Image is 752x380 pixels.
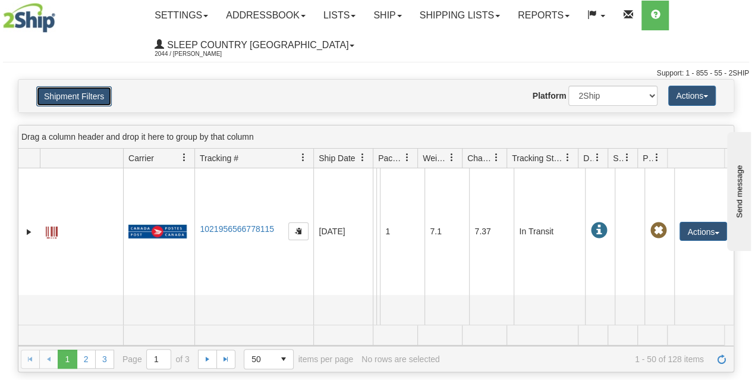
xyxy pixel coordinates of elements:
td: Sleep Country [GEOGRAPHIC_DATA] Shipping department [GEOGRAPHIC_DATA] [GEOGRAPHIC_DATA] Brampton ... [373,168,376,295]
button: Actions [679,222,727,241]
a: Addressbook [217,1,314,30]
a: 2 [77,350,96,369]
td: 1 [380,168,424,295]
span: Carrier [128,152,154,164]
td: 7.37 [469,168,514,295]
a: Tracking # filter column settings [293,147,313,168]
span: Weight [423,152,448,164]
span: In Transit [590,222,607,239]
a: Sleep Country [GEOGRAPHIC_DATA] 2044 / [PERSON_NAME] [146,30,363,60]
a: Expand [23,226,35,238]
div: No rows are selected [361,354,440,364]
img: 20 - Canada Post [128,224,187,239]
span: 2044 / [PERSON_NAME] [155,48,244,60]
img: logo2044.jpg [3,3,55,33]
a: Delivery Status filter column settings [587,147,608,168]
span: Tracking # [200,152,238,164]
span: Pickup Not Assigned [650,222,666,239]
span: select [274,350,293,369]
label: Platform [533,90,567,102]
span: Page of 3 [122,349,190,369]
td: In Transit [514,168,585,295]
div: grid grouping header [18,125,734,149]
td: 7.1 [424,168,469,295]
input: Page 1 [147,350,171,369]
span: Ship Date [319,152,355,164]
a: Ship [364,1,410,30]
a: Ship Date filter column settings [353,147,373,168]
span: Delivery Status [583,152,593,164]
a: Lists [314,1,364,30]
div: Support: 1 - 855 - 55 - 2SHIP [3,68,749,78]
button: Copy to clipboard [288,222,309,240]
span: 50 [251,353,267,365]
a: Refresh [712,350,731,369]
td: [DATE] [313,168,373,295]
span: Charge [467,152,492,164]
button: Actions [668,86,716,106]
span: Page sizes drop down [244,349,294,369]
div: Send message [9,10,110,19]
a: Go to the last page [216,350,235,369]
span: Page 1 [58,350,77,369]
span: Pickup Status [643,152,653,164]
a: Carrier filter column settings [174,147,194,168]
span: Sleep Country [GEOGRAPHIC_DATA] [164,40,348,50]
td: [PERSON_NAME] [PERSON_NAME] CA ON OAKVILLE L6J 5H6 [376,168,380,295]
a: 3 [95,350,114,369]
a: Packages filter column settings [397,147,417,168]
a: Shipment Issues filter column settings [617,147,637,168]
span: Shipment Issues [613,152,623,164]
a: Go to the next page [198,350,217,369]
a: Shipping lists [411,1,509,30]
span: 1 - 50 of 128 items [448,354,704,364]
iframe: chat widget [725,129,751,250]
a: Reports [509,1,578,30]
button: Shipment Filters [36,86,112,106]
a: Tracking Status filter column settings [558,147,578,168]
a: Pickup Status filter column settings [647,147,667,168]
a: 1021956566778115 [200,224,274,234]
span: items per page [244,349,353,369]
a: Weight filter column settings [442,147,462,168]
span: Packages [378,152,403,164]
a: Settings [146,1,217,30]
span: Tracking Status [512,152,564,164]
a: Label [46,221,58,240]
a: Charge filter column settings [486,147,506,168]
